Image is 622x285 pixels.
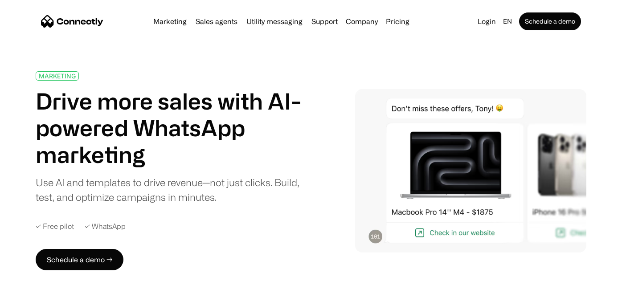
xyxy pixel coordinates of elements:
div: Company [346,15,378,28]
a: Utility messaging [243,18,306,25]
div: Company [343,15,381,28]
a: Sales agents [192,18,241,25]
a: Login [474,15,499,28]
h1: Drive more sales with AI-powered WhatsApp marketing [36,88,308,168]
div: ✓ Free pilot [36,222,74,231]
ul: Language list [18,269,53,282]
a: Schedule a demo [519,12,581,30]
div: MARKETING [39,73,76,79]
a: home [41,15,103,28]
a: Schedule a demo → [36,249,123,270]
a: Support [308,18,341,25]
a: Marketing [150,18,190,25]
div: Use AI and templates to drive revenue—not just clicks. Build, test, and optimize campaigns in min... [36,175,308,204]
a: Pricing [382,18,413,25]
div: en [499,15,517,28]
aside: Language selected: English [9,269,53,282]
div: en [503,15,512,28]
div: ✓ WhatsApp [85,222,126,231]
